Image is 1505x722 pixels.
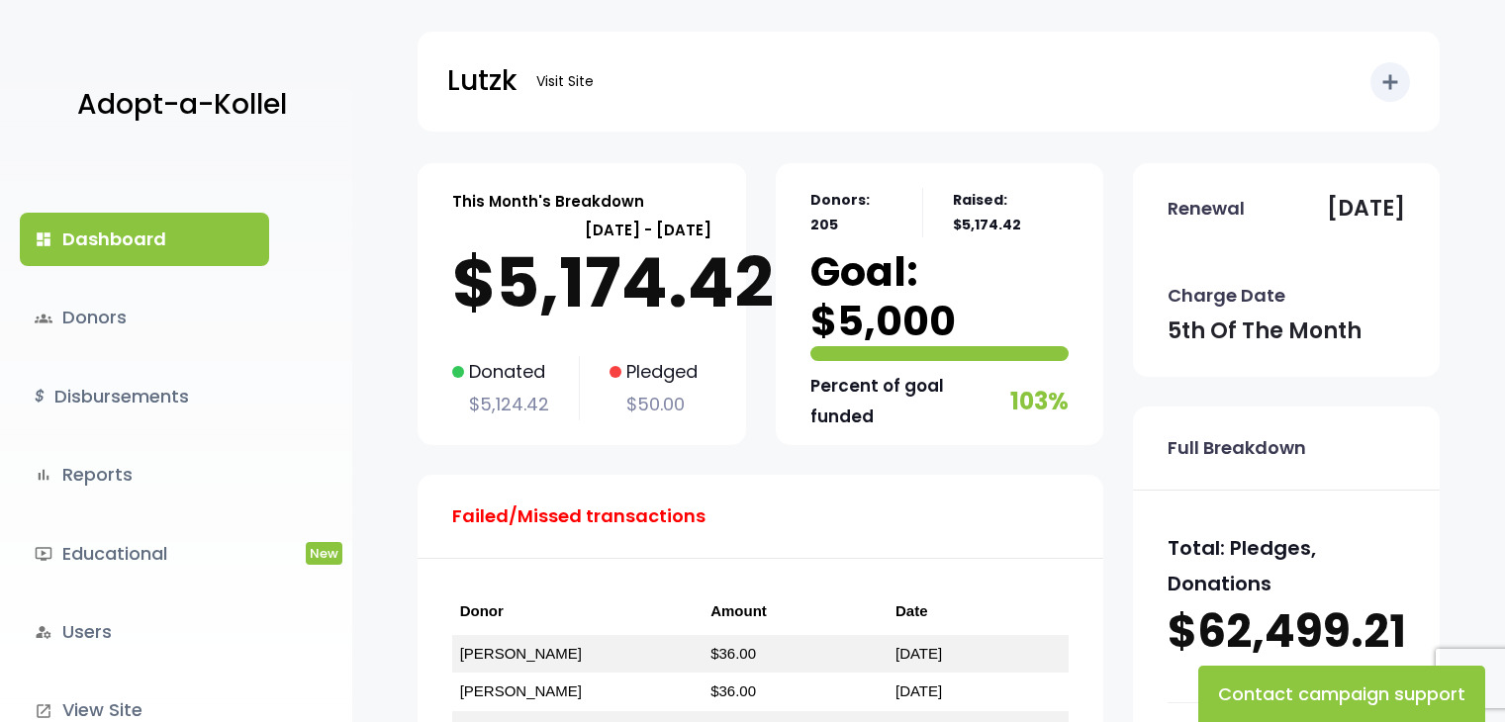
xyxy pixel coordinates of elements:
[35,383,45,411] i: $
[895,645,942,662] a: [DATE]
[710,645,756,662] a: $36.00
[526,62,604,101] a: Visit Site
[810,188,894,237] p: Donors: 205
[35,702,52,720] i: launch
[810,371,1006,431] p: Percent of goal funded
[460,682,582,699] a: [PERSON_NAME]
[1168,601,1405,663] p: $62,499.21
[447,56,517,106] p: Lutzk
[1327,189,1405,228] p: [DATE]
[1168,280,1285,312] p: Charge Date
[1010,380,1069,422] p: 103%
[20,291,269,344] a: groupsDonors
[1168,193,1245,225] p: Renewal
[1378,70,1402,94] i: add
[452,217,711,243] p: [DATE] - [DATE]
[35,310,52,327] span: groups
[710,682,756,699] a: $36.00
[452,588,704,635] th: Donor
[35,623,52,641] i: manage_accounts
[20,213,269,266] a: dashboardDashboard
[1168,312,1362,351] p: 5th of the month
[77,80,287,130] p: Adopt-a-Kollel
[452,500,705,532] p: Failed/Missed transactions
[888,588,1069,635] th: Date
[1168,432,1306,464] p: Full Breakdown
[1370,62,1410,102] button: add
[610,389,698,420] p: $50.00
[35,545,52,563] i: ondemand_video
[20,605,269,659] a: manage_accountsUsers
[703,588,888,635] th: Amount
[895,682,942,699] a: [DATE]
[306,542,342,565] span: New
[20,370,269,423] a: $Disbursements
[67,57,287,153] a: Adopt-a-Kollel
[452,188,644,215] p: This Month's Breakdown
[35,230,52,248] i: dashboard
[20,527,269,581] a: ondemand_videoEducationalNew
[1168,530,1405,601] p: Total: Pledges, Donations
[452,356,549,388] p: Donated
[35,466,52,484] i: bar_chart
[810,247,1070,346] p: Goal: $5,000
[20,448,269,501] a: bar_chartReports
[452,243,711,322] p: $5,174.42
[953,188,1069,237] p: Raised: $5,174.42
[452,389,549,420] p: $5,124.42
[610,356,698,388] p: Pledged
[1198,666,1485,722] button: Contact campaign support
[460,645,582,662] a: [PERSON_NAME]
